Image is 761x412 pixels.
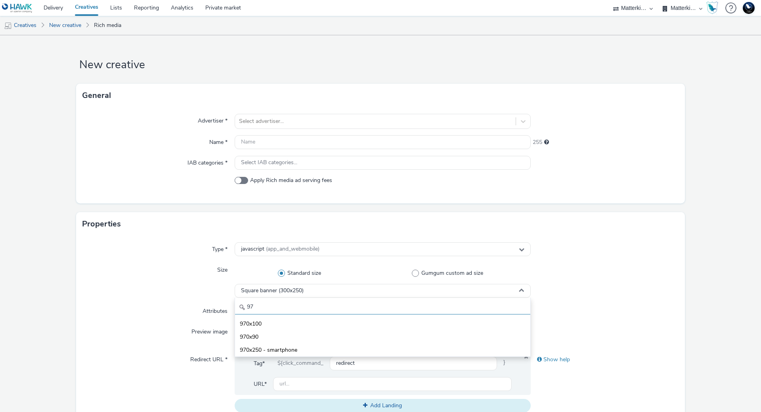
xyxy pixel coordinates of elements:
[273,377,512,391] input: url...
[214,263,231,274] label: Size
[531,353,679,367] div: Show help
[240,346,297,354] span: 970x250 - smartphone
[184,156,231,167] label: IAB categories *
[706,2,721,14] a: Hawk Academy
[90,16,125,35] a: Rich media
[209,242,231,253] label: Type *
[266,245,319,253] span: (app_and_webmobile)
[188,325,231,336] label: Preview image
[421,269,483,277] span: Gumgum custom ad size
[271,356,330,371] div: ${click_command_
[195,114,231,125] label: Advertiser *
[250,176,332,184] span: Apply Rich media ad serving fees
[287,269,321,277] span: Standard size
[240,333,258,341] span: 970x90
[544,138,549,146] div: Maximum 255 characters
[45,16,85,35] a: New creative
[187,353,231,364] label: Redirect URL *
[743,2,755,14] img: Support Hawk
[370,402,402,409] span: Add Landing
[497,356,512,371] span: }
[235,135,531,149] input: Name
[82,90,111,102] h3: General
[706,2,718,14] img: Hawk Academy
[199,304,231,315] label: Attributes
[206,135,231,146] label: Name *
[241,287,304,294] span: Square banner (300x250)
[4,22,12,30] img: mobile
[241,246,319,253] span: javascript
[76,57,685,73] h1: New creative
[82,218,121,230] h3: Properties
[241,159,297,166] span: Select IAB categories...
[235,301,530,314] input: Search...
[2,3,33,13] img: undefined Logo
[533,138,542,146] span: 255
[240,320,262,328] span: 970x100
